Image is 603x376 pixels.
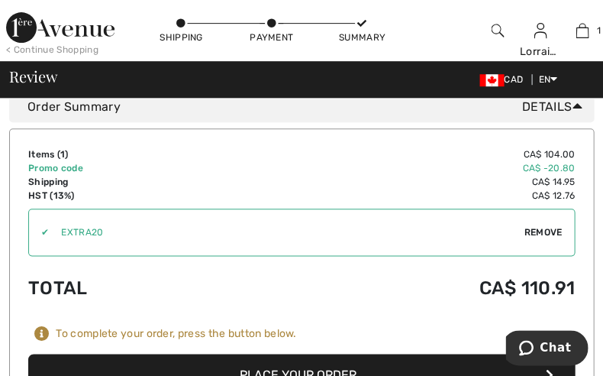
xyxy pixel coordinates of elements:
[237,189,575,203] td: CA$ 12.76
[60,149,65,160] span: 1
[479,74,504,86] img: Canadian Dollar
[534,23,547,37] a: Sign In
[28,147,237,161] td: Items ( )
[519,44,559,60] div: Lorraine
[28,262,237,314] td: Total
[56,327,296,341] div: To complete your order, press the button below.
[237,161,575,175] td: CA$ -20.80
[576,21,588,40] img: My Bag
[522,98,588,116] span: Details
[538,74,557,85] span: EN
[249,31,295,44] div: Payment
[28,161,237,175] td: Promo code
[237,262,575,314] td: CA$ 110.91
[505,330,588,368] iframe: Opens a widget where you can chat to one of our agents
[27,98,588,116] div: Order Summary
[29,225,49,239] div: ✔
[237,147,575,161] td: CA$ 104.00
[562,21,602,40] a: 1
[479,74,529,85] span: CAD
[6,12,114,43] img: 1ère Avenue
[491,21,504,40] img: search the website
[339,31,385,44] div: Summary
[6,43,98,57] div: < Continue Shopping
[9,69,57,84] span: Review
[237,175,575,189] td: CA$ 14.95
[596,24,600,37] span: 1
[534,21,547,40] img: My Info
[49,209,524,255] input: Promo code
[524,225,562,239] span: Remove
[28,189,237,203] td: HST (13%)
[158,31,204,44] div: Shipping
[28,175,237,189] td: Shipping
